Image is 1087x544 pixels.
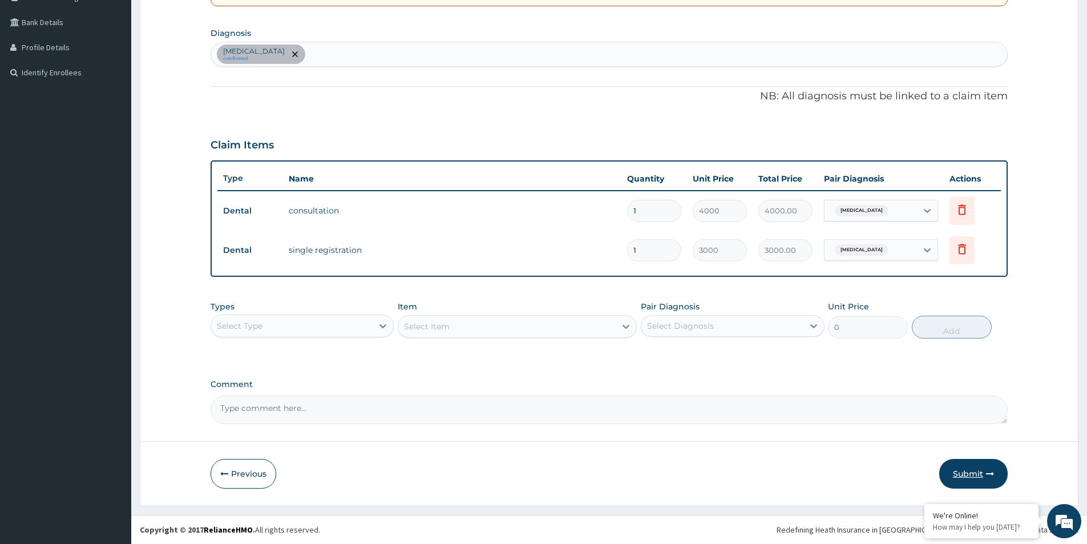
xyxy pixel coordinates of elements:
strong: Copyright © 2017 . [140,525,255,535]
div: Chat with us now [59,64,192,79]
span: [MEDICAL_DATA] [835,205,888,216]
label: Types [211,302,235,312]
textarea: Type your message and hit 'Enter' [6,312,217,352]
th: Type [217,168,283,189]
p: [MEDICAL_DATA] [223,47,285,56]
span: We're online! [66,144,157,259]
label: Item [398,301,417,312]
span: remove selection option [290,49,300,59]
th: Unit Price [687,167,753,190]
th: Name [283,167,621,190]
a: RelianceHMO [204,525,253,535]
button: Previous [211,459,276,489]
small: confirmed [223,56,285,62]
div: We're Online! [933,510,1030,521]
div: Select Diagnosis [647,320,714,332]
img: d_794563401_company_1708531726252_794563401 [21,57,46,86]
div: Minimize live chat window [187,6,215,33]
th: Pair Diagnosis [818,167,944,190]
label: Pair Diagnosis [641,301,700,312]
h3: Claim Items [211,139,274,152]
td: Dental [217,240,283,261]
label: Comment [211,380,1008,389]
button: Add [912,316,992,339]
div: Select Type [217,320,262,332]
div: Redefining Heath Insurance in [GEOGRAPHIC_DATA] using Telemedicine and Data Science! [777,524,1078,535]
label: Diagnosis [211,27,251,39]
th: Quantity [621,167,687,190]
td: single registration [283,239,621,261]
td: Dental [217,200,283,221]
p: How may I help you today? [933,522,1030,532]
p: NB: All diagnosis must be linked to a claim item [211,89,1008,104]
label: Unit Price [828,301,869,312]
span: [MEDICAL_DATA] [835,244,888,256]
td: consultation [283,199,621,222]
th: Total Price [753,167,818,190]
button: Submit [939,459,1008,489]
footer: All rights reserved. [131,515,1087,544]
th: Actions [944,167,1001,190]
